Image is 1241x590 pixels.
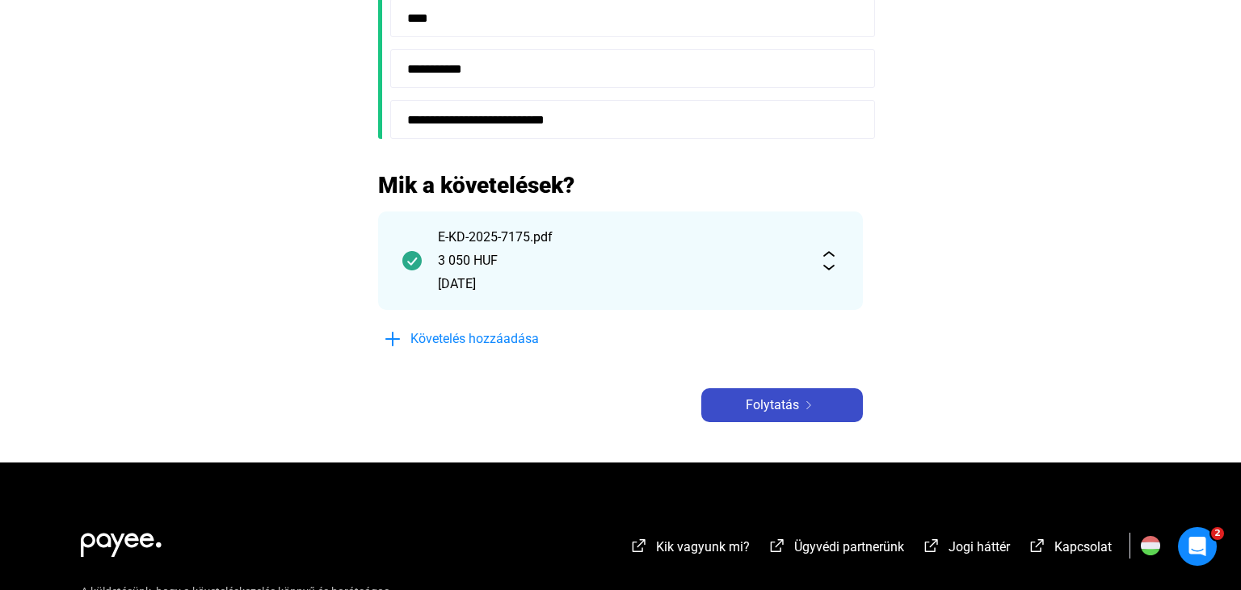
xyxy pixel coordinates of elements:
span: Kik vagyunk mi? [656,539,750,554]
span: Követelés hozzáadása [410,329,539,349]
img: arrow-right-white [799,401,818,409]
iframe: Intercom live chat [1178,527,1217,566]
div: 3 050 HUF [438,251,803,270]
div: E-KD-2025-7175.pdf [438,228,803,247]
img: external-link-white [768,538,787,554]
img: checkmark-darker-green-circle [402,251,422,270]
h2: Mik a követelések? [378,171,863,199]
button: plus-blueKövetelés hozzáadása [378,322,620,356]
button: Folytatásarrow-right-white [701,388,863,422]
span: Kapcsolat [1054,539,1112,554]
span: Folytatás [746,395,799,415]
img: external-link-white [1028,538,1047,554]
img: expand [819,251,839,270]
span: Ügyvédi partnerünk [794,539,904,554]
a: external-link-whiteKapcsolat [1028,542,1112,557]
span: 2 [1211,527,1224,540]
a: external-link-whiteJogi háttér [922,542,1010,557]
span: Jogi háttér [949,539,1010,554]
div: [DATE] [438,274,803,294]
a: external-link-whiteÜgyvédi partnerünk [768,542,904,557]
img: plus-blue [383,329,402,349]
img: HU.svg [1141,536,1160,555]
img: external-link-white [629,538,649,554]
a: external-link-whiteKik vagyunk mi? [629,542,750,557]
img: external-link-white [922,538,941,554]
img: white-payee-white-dot.svg [81,524,162,557]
